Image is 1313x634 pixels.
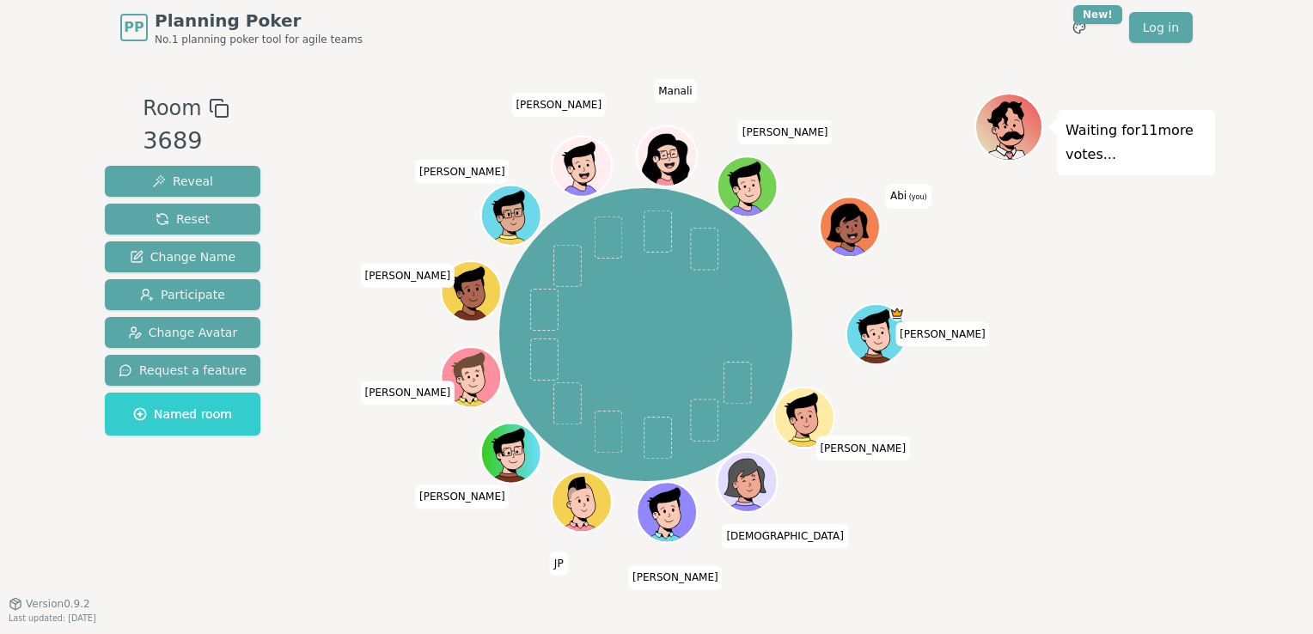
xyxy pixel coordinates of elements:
[26,597,90,611] span: Version 0.9.2
[133,405,232,423] span: Named room
[1064,12,1095,43] button: New!
[119,362,247,379] span: Request a feature
[130,248,235,265] span: Change Name
[1129,12,1193,43] a: Log in
[152,173,213,190] span: Reveal
[511,93,606,117] span: Click to change your name
[155,33,363,46] span: No.1 planning poker tool for agile teams
[105,355,260,386] button: Request a feature
[738,120,833,144] span: Click to change your name
[143,93,201,124] span: Room
[105,204,260,235] button: Reset
[128,324,238,341] span: Change Avatar
[415,160,510,184] span: Click to change your name
[124,17,144,38] span: PP
[722,524,847,548] span: Click to change your name
[654,79,696,103] span: Click to change your name
[550,552,568,576] span: Click to change your name
[143,124,229,159] div: 3689
[9,613,96,623] span: Last updated: [DATE]
[140,286,225,303] span: Participate
[1066,119,1206,167] p: Waiting for 11 more votes...
[1073,5,1122,24] div: New!
[120,9,363,46] a: PPPlanning PokerNo.1 planning poker tool for agile teams
[156,210,210,228] span: Reset
[360,381,455,405] span: Click to change your name
[415,485,510,509] span: Click to change your name
[895,322,990,346] span: Click to change your name
[822,199,879,256] button: Click to change your avatar
[155,9,363,33] span: Planning Poker
[628,566,723,590] span: Click to change your name
[360,264,455,288] span: Click to change your name
[105,166,260,197] button: Reveal
[890,307,906,322] span: Dan is the host
[105,393,260,436] button: Named room
[886,185,931,209] span: Click to change your name
[9,597,90,611] button: Version0.9.2
[105,317,260,348] button: Change Avatar
[815,436,910,460] span: Click to change your name
[105,279,260,310] button: Participate
[907,194,927,202] span: (you)
[105,241,260,272] button: Change Name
